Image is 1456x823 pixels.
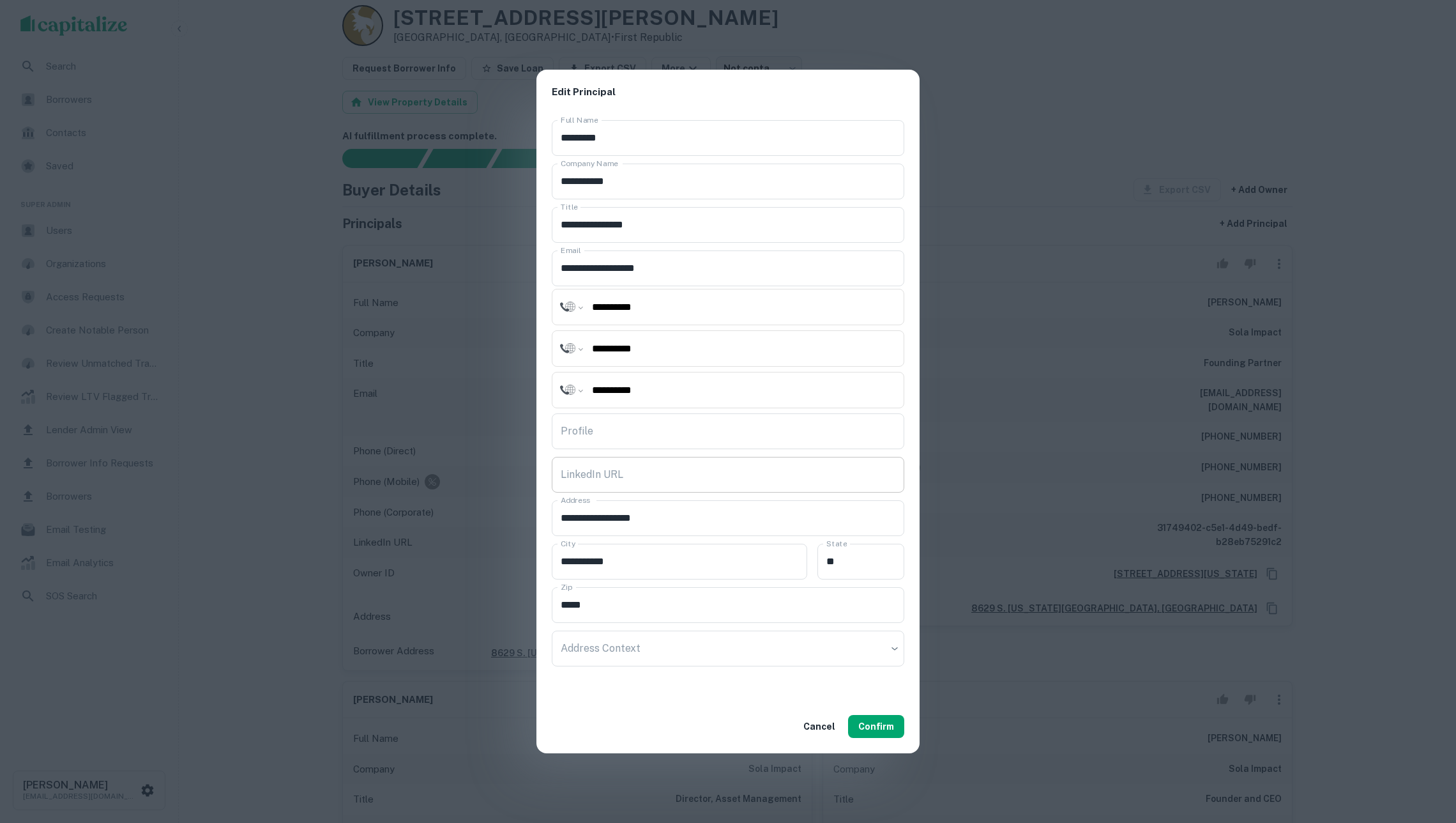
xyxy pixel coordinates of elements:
[561,538,575,549] label: City
[1392,721,1456,782] iframe: Chat Widget
[826,538,847,549] label: State
[798,715,840,738] button: Cancel
[561,245,581,256] label: Email
[561,201,578,212] label: Title
[552,631,904,666] div: ​
[848,715,904,738] button: Confirm
[561,495,590,505] label: Address
[561,114,598,125] label: Full Name
[561,581,572,592] label: Zip
[536,70,920,115] h2: Edit Principal
[561,158,618,169] label: Company Name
